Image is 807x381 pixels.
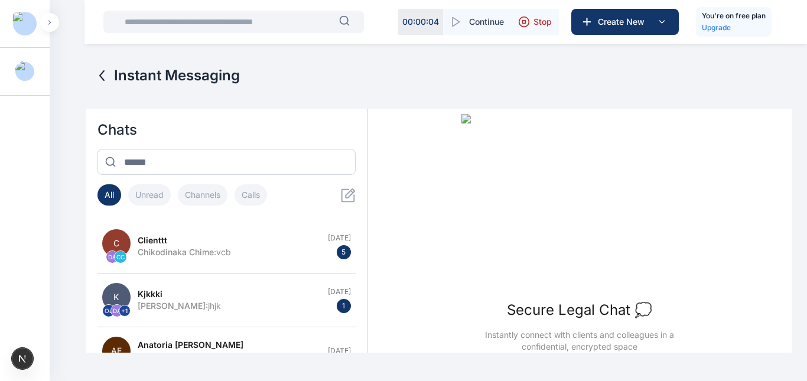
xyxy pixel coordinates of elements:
[138,288,162,300] span: kjkkki
[106,251,118,263] span: DA
[138,246,321,258] div: vcb
[511,9,559,35] button: Stop
[138,351,321,363] div: Hello
[119,305,131,317] span: + 1
[593,16,655,28] span: Create New
[474,329,686,353] span: Instantly connect with clients and colleagues in a confidential, encrypted space
[97,184,121,206] button: All
[115,251,126,263] span: CC
[15,61,34,82] img: Profile
[533,16,552,28] span: Stop
[138,235,167,246] span: clienttt
[402,16,439,28] p: 00 : 00 : 04
[337,245,351,259] span: 5
[97,273,356,327] button: KOJDA+1kjkkki[PERSON_NAME]:jhjk[DATE]1
[443,9,511,35] button: Continue
[702,10,766,22] h5: You're on free plan
[138,301,208,311] span: [PERSON_NAME] :
[15,62,34,81] button: Profile
[97,327,356,375] button: AEAnatoria [PERSON_NAME]Hello[DATE]
[102,337,131,365] span: AE
[102,229,131,258] span: C
[103,305,115,317] span: OJ
[138,247,216,257] span: Chikodinaka Chime :
[328,287,351,297] span: [DATE]
[138,339,243,351] span: Anatoria [PERSON_NAME]
[328,233,351,243] span: [DATE]
[13,12,37,35] img: Logo
[114,66,240,85] span: Instant Messaging
[9,14,40,33] button: Logo
[461,114,698,291] img: No Open Chat
[535,353,637,364] span: Your legal chats are
[328,346,351,356] span: [DATE]
[128,184,171,206] button: Unread
[97,220,356,273] button: CDACCclientttChikodinaka Chime:vcb[DATE]5
[337,299,351,313] span: 1
[702,22,766,34] a: Upgrade
[178,184,227,206] button: Channels
[138,300,321,312] div: jhjk
[571,9,679,35] button: Create New
[111,305,123,317] span: DA
[102,283,131,311] span: K
[507,301,652,320] h3: Secure Legal Chat 💭
[469,16,504,28] span: Continue
[235,184,267,206] button: Calls
[97,121,356,139] h2: Chats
